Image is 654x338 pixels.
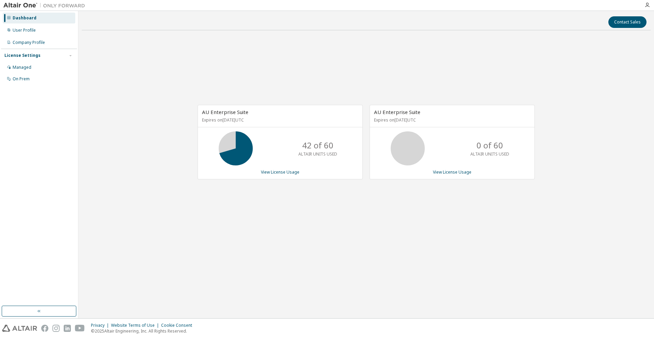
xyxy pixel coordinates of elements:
span: AU Enterprise Suite [202,109,248,115]
div: Cookie Consent [161,323,196,328]
div: License Settings [4,53,41,58]
p: 0 of 60 [477,140,503,151]
img: Altair One [3,2,89,9]
p: 42 of 60 [302,140,333,151]
div: User Profile [13,28,36,33]
a: View License Usage [261,169,299,175]
div: Privacy [91,323,111,328]
div: Website Terms of Use [111,323,161,328]
a: View License Usage [433,169,471,175]
p: Expires on [DATE] UTC [202,117,357,123]
img: instagram.svg [52,325,60,332]
p: Expires on [DATE] UTC [374,117,529,123]
img: youtube.svg [75,325,85,332]
span: AU Enterprise Suite [374,109,420,115]
div: Managed [13,65,31,70]
p: ALTAIR UNITS USED [298,151,337,157]
img: linkedin.svg [64,325,71,332]
div: On Prem [13,76,30,82]
img: facebook.svg [41,325,48,332]
img: altair_logo.svg [2,325,37,332]
div: Dashboard [13,15,36,21]
p: © 2025 Altair Engineering, Inc. All Rights Reserved. [91,328,196,334]
p: ALTAIR UNITS USED [470,151,509,157]
div: Company Profile [13,40,45,45]
button: Contact Sales [608,16,647,28]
